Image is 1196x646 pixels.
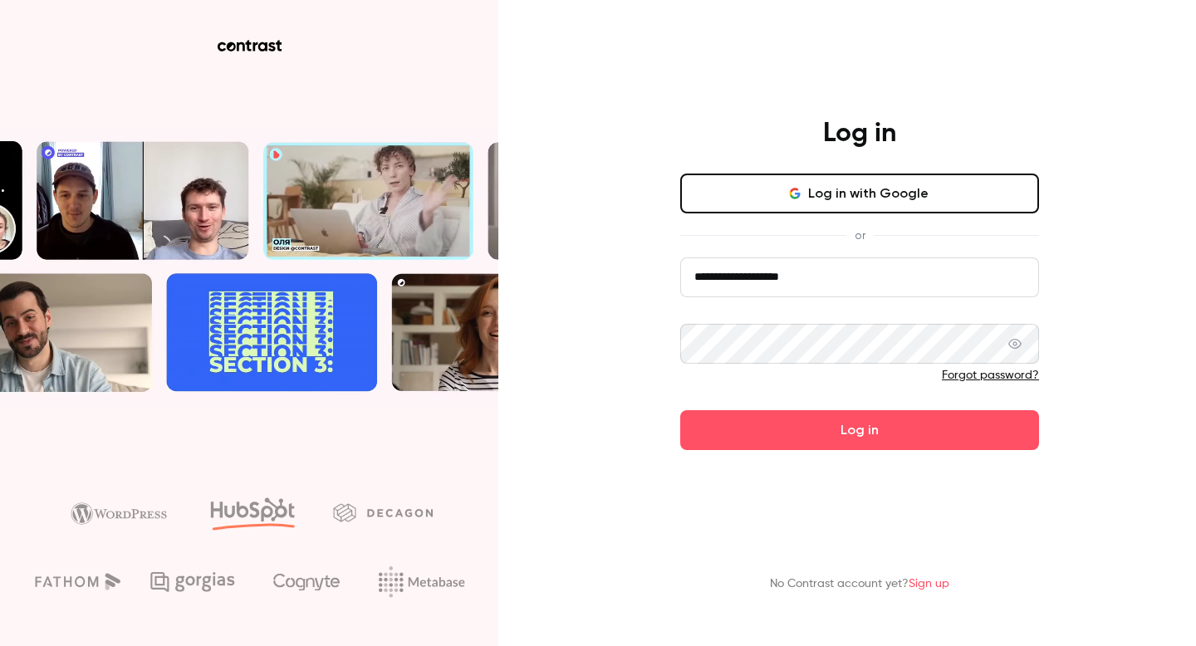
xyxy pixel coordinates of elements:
a: Forgot password? [942,369,1039,381]
p: No Contrast account yet? [770,575,949,593]
img: decagon [333,503,433,521]
button: Log in with Google [680,174,1039,213]
button: Log in [680,410,1039,450]
a: Sign up [909,578,949,590]
span: or [846,227,874,244]
h4: Log in [823,117,896,150]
